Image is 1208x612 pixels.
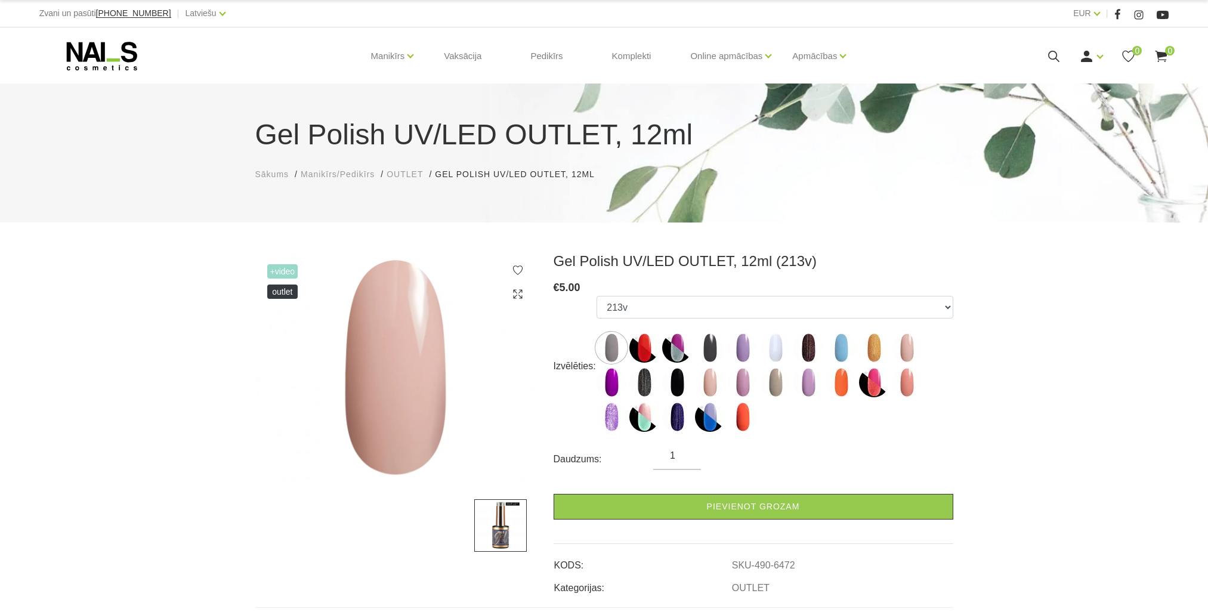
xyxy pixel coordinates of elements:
a: Manikīrs [371,32,405,80]
img: ... [892,367,922,397]
img: ... [761,367,790,397]
td: KODS: [554,550,731,573]
a: OUTLET [732,583,770,594]
img: ... [474,499,527,552]
span: 5.00 [560,282,580,293]
span: Manikīrs/Pedikīrs [301,169,375,179]
img: ... [597,367,626,397]
img: ... [662,402,692,432]
img: ... [761,333,790,363]
span: € [554,282,560,293]
img: ... [597,402,626,432]
span: +Video [267,264,298,279]
li: Gel Polish UV/LED OUTLET, 12ml [435,168,606,181]
img: ... [695,402,725,432]
img: ... [695,367,725,397]
img: ... [662,367,692,397]
img: ... [859,367,889,397]
a: Pievienot grozam [554,494,953,520]
img: ... [629,402,659,432]
span: | [1106,6,1108,21]
img: ... [892,333,922,363]
img: ... [793,367,823,397]
img: ... [793,333,823,363]
img: ... [629,333,659,363]
a: Vaksācija [434,27,491,85]
h1: Gel Polish UV/LED OUTLET, 12ml [255,113,953,156]
img: ... [662,333,692,363]
a: 0 [1154,49,1169,64]
span: Sākums [255,169,289,179]
img: ... [728,402,758,432]
a: Sākums [255,168,289,181]
a: Komplekti [603,27,661,85]
img: ... [826,367,856,397]
a: Online apmācības [690,32,762,80]
a: SKU-490-6472 [732,560,795,571]
a: Latviešu [186,6,217,20]
a: Manikīrs/Pedikīrs [301,168,375,181]
img: ... [859,333,889,363]
div: Daudzums: [554,450,654,469]
img: ... [695,333,725,363]
span: OUTLET [387,169,423,179]
h3: Gel Polish UV/LED OUTLET, 12ml (213v) [554,252,953,270]
a: EUR [1073,6,1091,20]
img: ... [826,333,856,363]
img: ... [728,333,758,363]
a: 0 [1121,49,1136,64]
td: Kategorijas: [554,573,731,595]
span: | [177,6,180,21]
img: ... [597,333,626,363]
a: Pedikīrs [521,27,572,85]
span: OUTLET [267,285,298,299]
span: 0 [1132,46,1142,55]
a: [PHONE_NUMBER] [96,9,171,18]
div: Zvani un pasūti [39,6,171,21]
img: ... [629,367,659,397]
span: [PHONE_NUMBER] [96,8,171,18]
img: Gel Polish UV/LED OUTLET, 12ml [255,252,536,481]
a: OUTLET [387,168,423,181]
a: Apmācības [792,32,837,80]
div: Izvēlēties: [554,357,597,376]
span: 0 [1165,46,1175,55]
img: ... [728,367,758,397]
